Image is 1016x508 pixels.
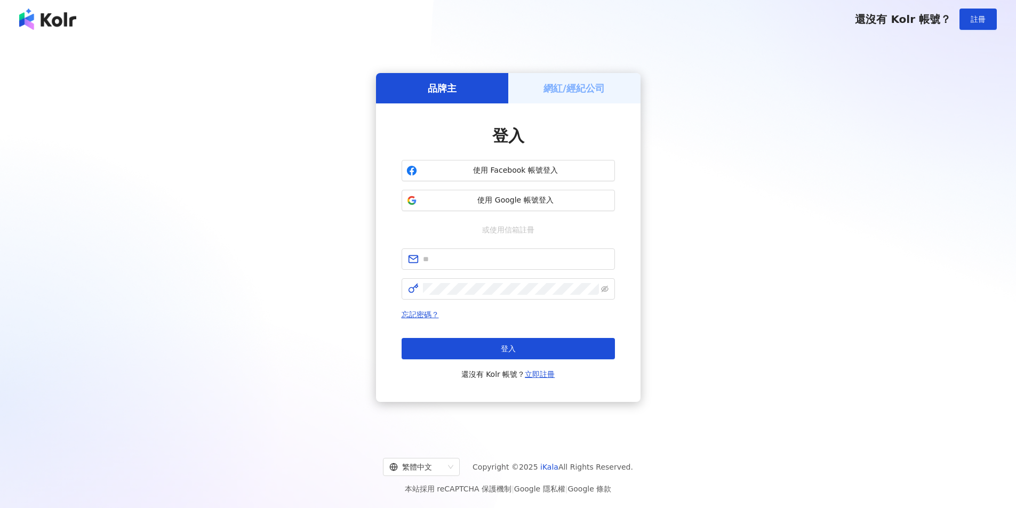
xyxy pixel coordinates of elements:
[461,368,555,381] span: 還沒有 Kolr 帳號？
[402,190,615,211] button: 使用 Google 帳號登入
[428,82,457,95] h5: 品牌主
[525,370,555,378] a: 立即註冊
[514,485,565,493] a: Google 隱私權
[492,126,524,145] span: 登入
[540,463,558,471] a: iKala
[501,344,516,353] span: 登入
[855,13,951,26] span: 還沒有 Kolr 帳號？
[405,482,611,495] span: 本站採用 reCAPTCHA 保護機制
[475,224,542,236] span: 或使用信箱註冊
[565,485,568,493] span: |
[402,338,615,359] button: 登入
[421,165,610,176] span: 使用 Facebook 帳號登入
[402,160,615,181] button: 使用 Facebook 帳號登入
[19,9,76,30] img: logo
[389,458,444,475] div: 繁體中文
[421,195,610,206] span: 使用 Google 帳號登入
[567,485,611,493] a: Google 條款
[402,310,439,319] a: 忘記密碼？
[601,285,609,293] span: eye-invisible
[511,485,514,493] span: |
[473,461,633,473] span: Copyright © 2025 All Rights Reserved.
[543,82,605,95] h5: 網紅/經紀公司
[971,15,986,23] span: 註冊
[959,9,997,30] button: 註冊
